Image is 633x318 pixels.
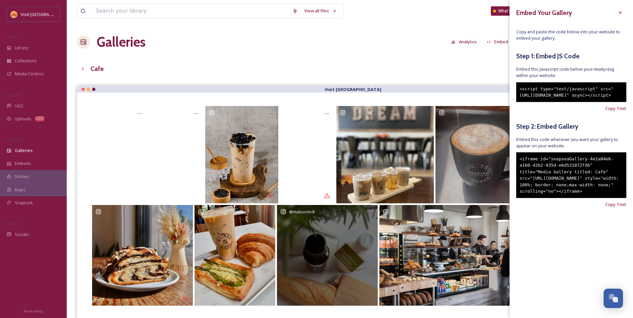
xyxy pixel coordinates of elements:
span: Copy Text [605,201,626,208]
h5: Step 2: Embed Gallery [516,122,626,131]
span: WIDGETS [7,137,22,142]
span: Embed this Javascript code below your tag within your website. [516,66,626,79]
a: Galleries [97,32,145,52]
a: Opens media popup. Media description: maisonlodi-4452057.jpg. [276,205,378,306]
a: Opens media popup. Media description: inspirecoffeelodi-5859322.jpg. [434,106,534,203]
span: UGC [15,103,24,109]
a: Analytics [448,35,484,48]
input: Search your library [92,4,289,18]
span: Copy and paste the code below into your website to embed your gallery. [516,29,626,41]
span: Embeds [15,160,31,167]
a: Opens media popup. Media description: rubysbakery_lodi-5903308.jpg. [91,205,194,306]
button: Open Chat [604,289,623,308]
span: COLLECT [7,92,21,97]
span: Maps [15,187,26,193]
span: Visit [GEOGRAPHIC_DATA] [21,11,72,17]
a: What's New [491,6,524,16]
a: Privacy Policy [24,307,43,315]
a: View all files [301,4,340,17]
span: Media Centres [15,71,44,77]
span: Socials [15,231,29,238]
a: Opens media popup. Media description: thehangout_cafe-5955204.mp4. [148,106,204,203]
div: 222 [35,116,45,121]
span: Library [15,45,28,51]
span: <body> [593,67,608,72]
h3: Embed Your Gallery [516,8,572,18]
span: @ maisonlodi [289,209,315,215]
span: Copy Text [605,105,626,112]
a: Opens media popup. Media description: brewhouselodi-5955230.mp4. [279,106,335,203]
button: Analytics [448,35,480,48]
a: Opens media popup. Media description: maisonlodi-5315619.jpg. [378,205,531,306]
a: Opens media popup. Media description: thehangout_cafe-5955201.mp4. [91,106,148,203]
span: Galleries [15,147,33,154]
a: Opens media popup. Media description: maisonlodi-4452067.jpg. [194,205,276,306]
a: Opens media popup. Media description: brewhouselodi-5955234.jpg. [204,106,279,203]
span: SnapLink [15,200,33,206]
h3: Cafe [90,64,104,74]
strong: Visit [GEOGRAPHIC_DATA] [325,86,381,92]
a: Opens media popup. Media description: inspirecoffeelodi-5656223.jpg. [335,106,434,203]
img: Square%20Social%20Visit%20Lodi.png [11,11,17,18]
span: SOCIALS [7,221,20,226]
span: Embed this code wherever you want your gallery to appear on your website. [516,136,626,149]
h5: Step 1: Embed JS Code [516,51,626,61]
span: Collections [15,58,37,64]
div: <iframe id="snapseaGallery-4e1a04e6-a160-42b2-935d-e6d531072fd6" title="Media Gallery titled: Caf... [516,152,626,198]
span: MEDIA [7,34,18,39]
button: Embed [484,35,512,48]
div: <script type="text/javascript" src="[URL][DOMAIN_NAME]" async></script> [516,82,626,102]
span: Privacy Policy [24,309,43,313]
span: Uploads [15,116,31,122]
span: Stories [15,173,29,180]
